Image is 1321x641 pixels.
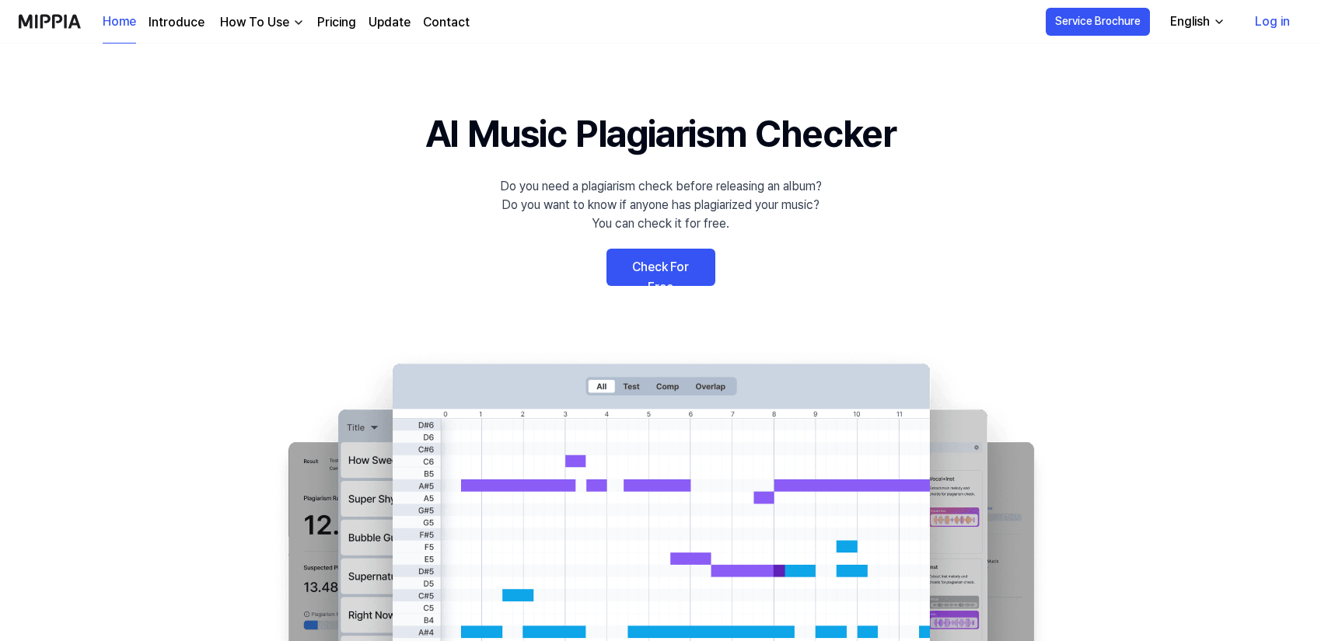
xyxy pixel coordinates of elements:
[1046,8,1150,36] button: Service Brochure
[149,13,204,32] a: Introduce
[217,13,305,32] button: How To Use
[425,106,896,162] h1: AI Music Plagiarism Checker
[606,249,715,286] a: Check For Free
[292,16,305,29] img: down
[1167,12,1213,31] div: English
[1158,6,1235,37] button: English
[217,13,292,32] div: How To Use
[500,177,822,233] div: Do you need a plagiarism check before releasing an album? Do you want to know if anyone has plagi...
[423,13,470,32] a: Contact
[317,13,356,32] a: Pricing
[369,13,411,32] a: Update
[103,1,136,44] a: Home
